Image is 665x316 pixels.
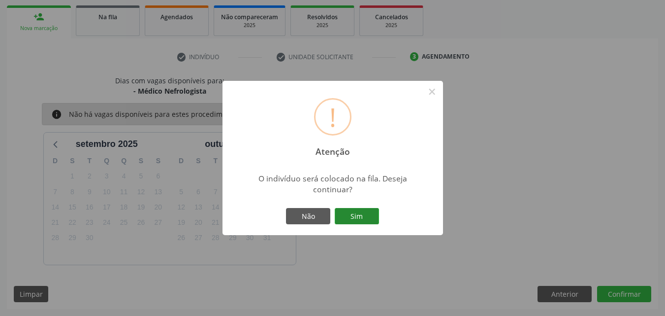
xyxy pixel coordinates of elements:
[335,208,379,225] button: Sim
[286,208,330,225] button: Não
[424,83,441,100] button: Close this dialog
[246,173,419,195] div: O indivíduo será colocado na fila. Deseja continuar?
[329,100,336,134] div: !
[307,140,358,157] h2: Atenção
